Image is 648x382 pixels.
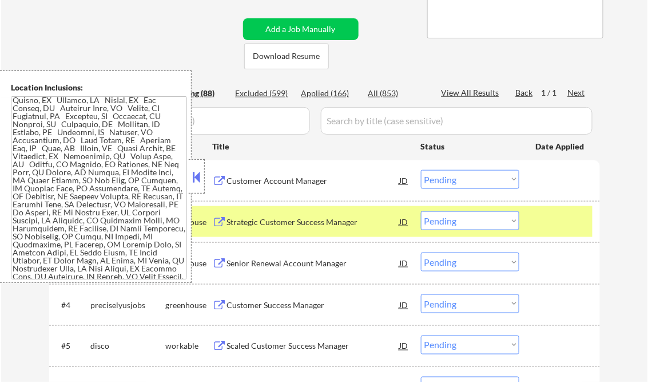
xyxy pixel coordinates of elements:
[166,300,213,311] div: greenhouse
[399,294,410,315] div: JD
[399,170,410,191] div: JD
[301,88,359,99] div: Applied (166)
[399,253,410,273] div: JD
[368,88,426,99] div: All (853)
[166,341,213,352] div: workable
[516,87,534,99] div: Back
[62,341,82,352] div: #5
[236,88,293,99] div: Excluded (599)
[442,87,503,99] div: View All Results
[62,300,82,311] div: #4
[399,211,410,232] div: JD
[244,44,329,69] button: Download Resume
[227,216,400,228] div: Strategic Customer Success Manager
[227,300,400,311] div: Customer Success Manager
[542,87,568,99] div: 1 / 1
[568,87,586,99] div: Next
[243,18,359,40] button: Add a Job Manually
[321,107,593,135] input: Search by title (case sensitive)
[399,336,410,356] div: JD
[11,82,187,93] div: Location Inclusions:
[91,341,166,352] div: disco
[227,258,400,269] div: Senior Renewal Account Manager
[536,141,586,152] div: Date Applied
[421,136,519,156] div: Status
[227,175,400,187] div: Customer Account Manager
[213,141,410,152] div: Title
[91,300,166,311] div: preciselyusjobs
[227,341,400,352] div: Scaled Customer Success Manager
